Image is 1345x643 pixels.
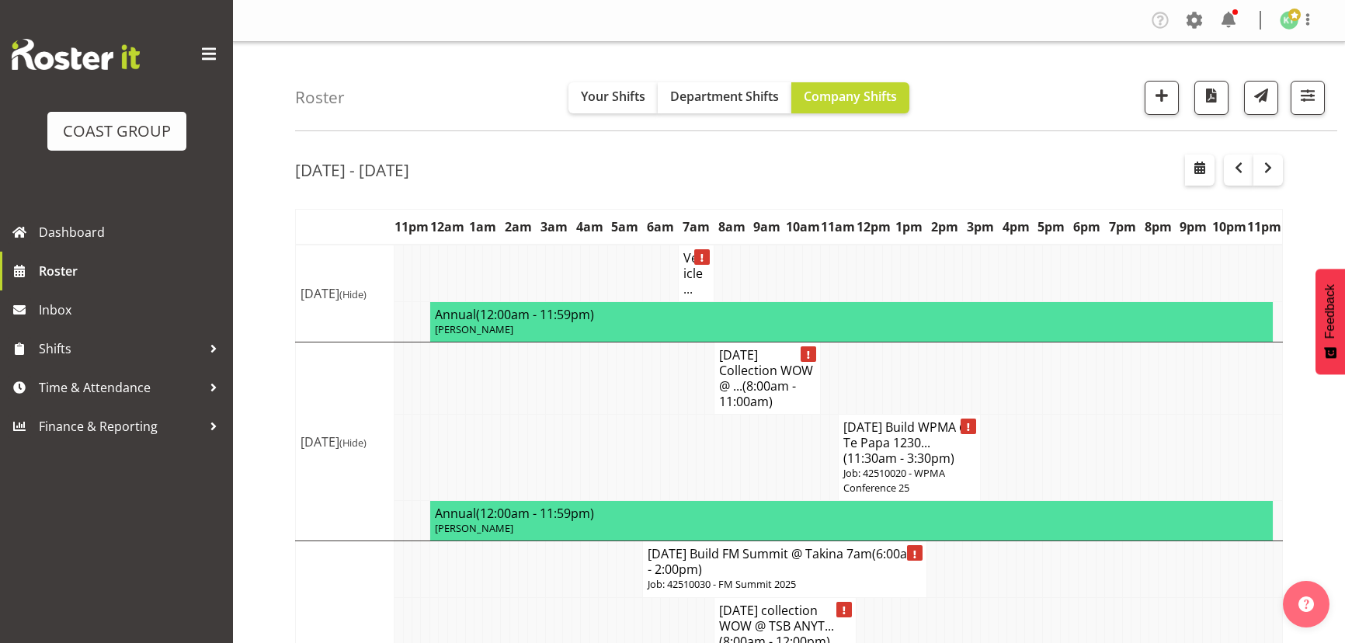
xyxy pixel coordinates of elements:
th: 6pm [1069,209,1105,245]
span: Your Shifts [581,88,645,105]
span: (12:00am - 11:59pm) [476,505,594,522]
button: Feedback - Show survey [1315,269,1345,374]
th: 4pm [998,209,1034,245]
div: COAST GROUP [63,120,171,143]
td: [DATE] [296,342,394,541]
span: (Hide) [339,436,367,450]
h4: [DATE] Build FM Summit @ Takina 7am [648,546,922,577]
button: Select a specific date within the roster. [1185,155,1215,186]
button: Your Shifts [568,82,658,113]
th: 10pm [1211,209,1247,245]
th: 1pm [891,209,927,245]
button: Filter Shifts [1291,81,1325,115]
button: Download a PDF of the roster according to the set date range. [1194,81,1229,115]
button: Company Shifts [791,82,909,113]
th: 4am [572,209,607,245]
h4: Roster [295,89,345,106]
img: help-xxl-2.png [1298,596,1314,612]
h4: [DATE] Build WPMA @ Te Papa 1230... [843,419,975,466]
span: (6:00am - 2:00pm) [648,545,919,578]
th: 5am [607,209,643,245]
h4: Annual [435,506,1269,521]
img: kade-tiatia1141.jpg [1280,11,1298,30]
th: 8pm [1140,209,1176,245]
p: Job: 42510020 - WPMA Conference 25 [843,466,975,495]
th: 7am [679,209,714,245]
h4: [DATE] Collection WOW @ ... [719,347,815,409]
th: 7pm [1105,209,1141,245]
span: Roster [39,259,225,283]
th: 9am [749,209,785,245]
th: 12pm [856,209,891,245]
th: 10am [785,209,821,245]
img: Rosterit website logo [12,39,140,70]
h4: Annual [435,307,1269,322]
th: 6am [643,209,679,245]
th: 1am [465,209,501,245]
th: 11pm [1247,209,1283,245]
span: [PERSON_NAME] [435,322,513,336]
button: Add a new shift [1145,81,1179,115]
th: 5pm [1034,209,1069,245]
h2: [DATE] - [DATE] [295,160,409,180]
span: Shifts [39,337,202,360]
span: (8:00am - 11:00am) [719,377,796,410]
span: Dashboard [39,221,225,244]
th: 3pm [963,209,999,245]
button: Send a list of all shifts for the selected filtered period to all rostered employees. [1244,81,1278,115]
th: 8am [714,209,749,245]
td: [DATE] [296,245,394,342]
span: Time & Attendance [39,376,202,399]
span: (Hide) [339,287,367,301]
span: [PERSON_NAME] [435,521,513,535]
th: 12am [429,209,465,245]
th: 3am [537,209,572,245]
span: (11:30am - 3:30pm) [843,450,954,467]
span: Company Shifts [804,88,897,105]
th: 2pm [927,209,963,245]
th: 2am [501,209,537,245]
span: Inbox [39,298,225,321]
th: 11pm [394,209,430,245]
span: Department Shifts [670,88,779,105]
h4: Vehicle ... [683,250,709,297]
th: 11am [821,209,857,245]
p: Job: 42510030 - FM Summit 2025 [648,577,922,592]
span: Feedback [1323,284,1337,339]
th: 9pm [1176,209,1211,245]
span: (12:00am - 11:59pm) [476,306,594,323]
button: Department Shifts [658,82,791,113]
span: Finance & Reporting [39,415,202,438]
